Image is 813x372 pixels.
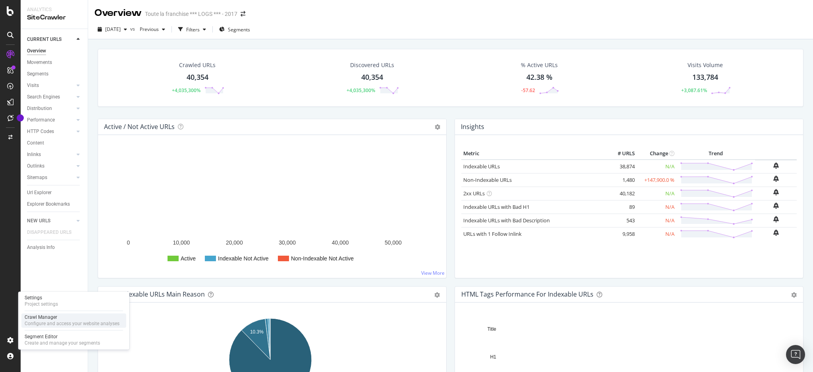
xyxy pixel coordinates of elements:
[21,294,126,308] a: SettingsProject settings
[526,72,553,83] div: 42.38 %
[463,176,512,183] a: Non-Indexable URLs
[104,290,205,298] div: Non-Indexable URLs Main Reason
[637,173,676,187] td: +147,900.0 %
[27,217,50,225] div: NEW URLS
[216,23,253,36] button: Segments
[637,148,676,160] th: Change
[605,200,637,214] td: 89
[27,116,55,124] div: Performance
[27,104,52,113] div: Distribution
[218,255,269,262] text: Indexable Not Active
[27,243,55,252] div: Analysis Info
[27,81,74,90] a: Visits
[434,292,440,298] div: gear
[27,217,74,225] a: NEW URLS
[605,187,637,200] td: 40,182
[521,87,535,94] div: -57.62
[27,93,60,101] div: Search Engines
[461,148,605,160] th: Metric
[463,230,522,237] a: URLs with 1 Follow Inlink
[137,26,159,33] span: Previous
[27,173,74,182] a: Sitemaps
[688,61,723,69] div: Visits Volume
[172,87,200,94] div: +4,035,300%
[104,121,175,132] h4: Active / Not Active URLs
[27,58,82,67] a: Movements
[605,227,637,241] td: 9,958
[605,148,637,160] th: # URLS
[637,200,676,214] td: N/A
[291,255,354,262] text: Non-Indexable Not Active
[130,25,137,32] span: vs
[27,47,82,55] a: Overview
[228,26,250,33] span: Segments
[27,70,82,78] a: Segments
[21,333,126,347] a: Segment EditorCreate and manage your segments
[27,81,39,90] div: Visits
[27,228,79,237] a: DISAPPEARED URLS
[94,6,142,20] div: Overview
[347,87,375,94] div: +4,035,300%
[27,162,44,170] div: Outlinks
[637,187,676,200] td: N/A
[25,333,100,340] div: Segment Editor
[27,47,46,55] div: Overview
[463,163,500,170] a: Indexable URLs
[27,228,71,237] div: DISAPPEARED URLS
[773,189,779,195] div: bell-plus
[279,239,296,246] text: 30,000
[27,127,54,136] div: HTTP Codes
[463,203,530,210] a: Indexable URLs with Bad H1
[27,104,74,113] a: Distribution
[25,340,100,346] div: Create and manage your segments
[461,121,484,132] h4: Insights
[463,217,550,224] a: Indexable URLs with Bad Description
[27,189,52,197] div: Url Explorer
[361,72,383,83] div: 40,354
[105,26,121,33] span: 2025 Oct. 1st
[27,35,62,44] div: CURRENT URLS
[676,148,755,160] th: Trend
[461,290,593,298] div: HTML Tags Performance for Indexable URLs
[145,10,237,18] div: Toute la franchise *** LOGS *** - 2017
[241,11,245,17] div: arrow-right-arrow-left
[773,229,779,236] div: bell-plus
[226,239,243,246] text: 20,000
[773,162,779,169] div: bell-plus
[127,239,130,246] text: 0
[681,87,707,94] div: +3,087.61%
[175,23,209,36] button: Filters
[27,13,81,22] div: SiteCrawler
[637,214,676,227] td: N/A
[104,148,436,272] svg: A chart.
[773,216,779,222] div: bell-plus
[27,189,82,197] a: Url Explorer
[773,202,779,209] div: bell-plus
[25,301,58,307] div: Project settings
[350,61,394,69] div: Discovered URLs
[27,58,52,67] div: Movements
[187,72,208,83] div: 40,354
[27,116,74,124] a: Performance
[27,139,44,147] div: Content
[773,175,779,182] div: bell-plus
[637,160,676,173] td: N/A
[605,214,637,227] td: 543
[27,139,82,147] a: Content
[179,61,216,69] div: Crawled URLs
[27,6,81,13] div: Analytics
[27,162,74,170] a: Outlinks
[27,200,82,208] a: Explorer Bookmarks
[487,326,497,332] text: Title
[27,150,41,159] div: Inlinks
[27,93,74,101] a: Search Engines
[27,150,74,159] a: Inlinks
[27,200,70,208] div: Explorer Bookmarks
[250,329,264,335] text: 10.3%
[435,124,440,130] i: Options
[25,314,119,320] div: Crawl Manager
[137,23,168,36] button: Previous
[27,70,48,78] div: Segments
[490,354,497,360] text: H1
